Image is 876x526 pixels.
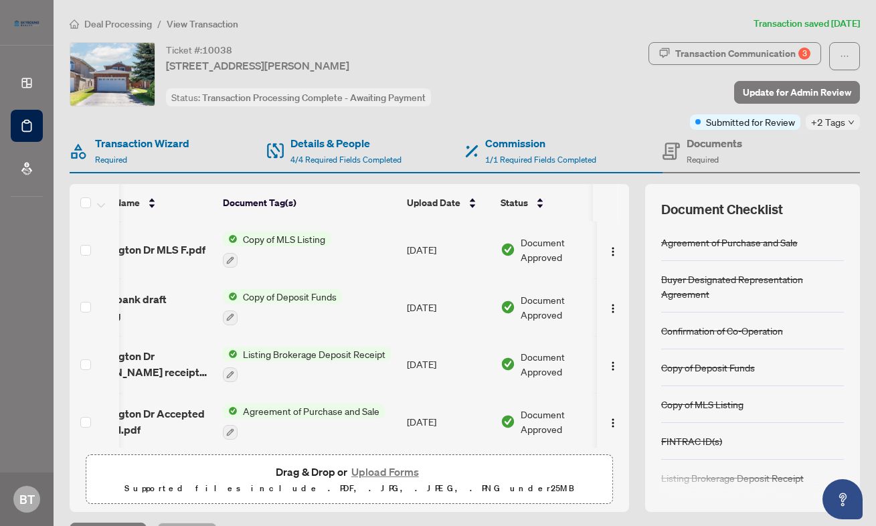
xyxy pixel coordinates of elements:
span: Transaction Processing Complete - Awaiting Payment [202,92,426,104]
img: Logo [608,418,618,428]
img: Status Icon [223,289,238,304]
img: Status Icon [223,232,238,246]
span: Document Approved [521,407,604,436]
td: [DATE] [402,221,495,278]
th: Upload Date [402,184,495,222]
button: Status IconCopy of MLS Listing [223,232,331,268]
span: home [70,19,79,29]
li: / [157,16,161,31]
span: 50 Ossington Dr Accepted offer final.pdf [76,406,212,438]
span: 1/1 Required Fields Completed [485,155,596,165]
div: Copy of Deposit Funds [661,360,755,375]
div: Agreement of Purchase and Sale [661,235,798,250]
button: Transaction Communication3 [648,42,821,65]
div: Copy of MLS Listing [661,397,743,412]
div: Transaction Communication [675,43,810,64]
th: Status [495,184,609,222]
span: Document Approved [521,235,604,264]
h4: Documents [687,135,742,151]
h4: Commission [485,135,596,151]
button: Logo [602,353,624,375]
img: Logo [608,303,618,314]
img: Document Status [501,300,515,315]
span: +2 Tags [811,114,845,130]
p: Supported files include .PDF, .JPG, .JPEG, .PNG under 25 MB [94,480,604,497]
span: 50 Ossington Dr [PERSON_NAME] receipt 40K.pdf [76,348,212,380]
div: FINTRAC ID(s) [661,434,722,448]
img: Status Icon [223,404,238,418]
span: Deposit bank draft 40K.jpeg [76,291,212,323]
img: Document Status [501,414,515,429]
span: Required [687,155,719,165]
span: 50 Ossington Dr MLS F.pdf [76,242,205,258]
th: Document Tag(s) [217,184,402,222]
img: Logo [608,361,618,371]
span: Agreement of Purchase and Sale [238,404,385,418]
span: View Transaction [167,18,238,30]
h4: Details & People [290,135,402,151]
button: Open asap [822,479,863,519]
span: Submitted for Review [706,114,795,129]
button: Status IconAgreement of Purchase and Sale [223,404,385,440]
td: [DATE] [402,393,495,450]
span: 10038 [202,44,232,56]
th: (12) File Name [70,184,217,222]
span: Drag & Drop orUpload FormsSupported files include .PDF, .JPG, .JPEG, .PNG under25MB [86,455,612,505]
button: Logo [602,239,624,260]
span: Listing Brokerage Deposit Receipt [238,347,391,361]
span: Deal Processing [84,18,152,30]
article: Transaction saved [DATE] [754,16,860,31]
div: Confirmation of Co-Operation [661,323,783,338]
span: Drag & Drop or [276,463,423,480]
span: Status [501,195,528,210]
div: Buyer Designated Representation Agreement [661,272,844,301]
span: [STREET_ADDRESS][PERSON_NAME] [166,58,349,74]
div: 3 [798,48,810,60]
span: Required [95,155,127,165]
img: Document Status [501,357,515,371]
span: Copy of MLS Listing [238,232,331,246]
span: Update for Admin Review [743,82,851,103]
button: Status IconListing Brokerage Deposit Receipt [223,347,391,383]
button: Logo [602,411,624,432]
img: Document Status [501,242,515,257]
img: Logo [608,246,618,257]
button: Status IconCopy of Deposit Funds [223,289,342,325]
h4: Transaction Wizard [95,135,189,151]
span: down [848,119,855,126]
div: Status: [166,88,431,106]
img: logo [11,17,43,30]
div: Ticket #: [166,42,232,58]
button: Logo [602,296,624,318]
button: Upload Forms [347,463,423,480]
div: Listing Brokerage Deposit Receipt [661,470,804,485]
span: 4/4 Required Fields Completed [290,155,402,165]
button: Update for Admin Review [734,81,860,104]
span: Document Approved [521,349,604,379]
td: [DATE] [402,336,495,393]
img: IMG-X12298812_1.jpg [70,43,155,106]
span: BT [19,490,35,509]
span: ellipsis [840,52,849,61]
img: Status Icon [223,347,238,361]
span: Upload Date [407,195,460,210]
td: [DATE] [402,278,495,336]
span: Document Checklist [661,200,783,219]
span: Document Approved [521,292,604,322]
span: Copy of Deposit Funds [238,289,342,304]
